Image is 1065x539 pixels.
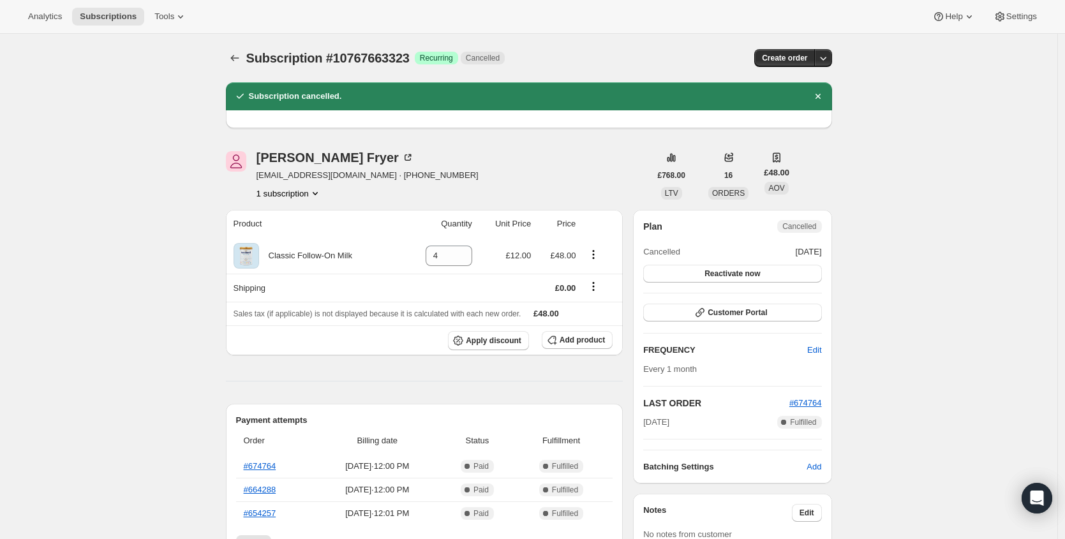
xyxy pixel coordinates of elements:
[658,170,685,181] span: £768.00
[643,304,821,321] button: Customer Portal
[226,49,244,67] button: Subscriptions
[986,8,1045,26] button: Settings
[226,151,246,172] span: Elizabeth Fryer
[925,8,983,26] button: Help
[782,221,816,232] span: Cancelled
[420,53,453,63] span: Recurring
[257,151,414,164] div: [PERSON_NAME] Fryer
[80,11,137,22] span: Subscriptions
[552,508,578,519] span: Fulfilled
[708,307,767,318] span: Customer Portal
[505,251,531,260] span: £12.00
[643,364,697,374] span: Every 1 month
[236,427,314,455] th: Order
[809,87,827,105] button: Dismiss notification
[789,398,822,408] a: #674764
[768,184,784,193] span: AOV
[650,166,693,184] button: £768.00
[643,246,680,258] span: Cancelled
[473,508,489,519] span: Paid
[643,504,792,522] h3: Notes
[945,11,962,22] span: Help
[643,461,807,473] h6: Batching Settings
[257,169,479,182] span: [EMAIL_ADDRESS][DOMAIN_NAME] · [PHONE_NUMBER]
[257,187,322,200] button: Product actions
[249,90,342,103] h2: Subscription cancelled.
[259,249,352,262] div: Classic Follow-On Milk
[20,8,70,26] button: Analytics
[236,414,613,427] h2: Payment attempts
[717,166,740,184] button: 16
[154,11,174,22] span: Tools
[28,11,62,22] span: Analytics
[448,331,529,350] button: Apply discount
[466,336,521,346] span: Apply discount
[764,166,789,179] span: £48.00
[552,485,578,495] span: Fulfilled
[244,485,276,494] a: #664288
[643,529,732,539] span: No notes from customer
[792,504,822,522] button: Edit
[445,434,510,447] span: Status
[800,508,814,518] span: Edit
[535,210,579,238] th: Price
[560,335,605,345] span: Add product
[318,484,438,496] span: [DATE] · 12:00 PM
[643,265,821,283] button: Reactivate now
[246,51,410,65] span: Subscription #10767663323
[754,49,815,67] button: Create order
[518,434,605,447] span: Fulfillment
[473,461,489,471] span: Paid
[552,461,578,471] span: Fulfilled
[796,246,822,258] span: [DATE]
[790,417,816,427] span: Fulfilled
[318,460,438,473] span: [DATE] · 12:00 PM
[234,309,521,318] span: Sales tax (if applicable) is not displayed because it is calculated with each new order.
[807,461,821,473] span: Add
[665,189,678,198] span: LTV
[226,274,403,302] th: Shipping
[551,251,576,260] span: £48.00
[1006,11,1037,22] span: Settings
[466,53,500,63] span: Cancelled
[473,485,489,495] span: Paid
[800,340,829,360] button: Edit
[643,416,669,429] span: [DATE]
[147,8,195,26] button: Tools
[226,210,403,238] th: Product
[724,170,733,181] span: 16
[72,8,144,26] button: Subscriptions
[476,210,535,238] th: Unit Price
[643,344,807,357] h2: FREQUENCY
[542,331,613,349] button: Add product
[403,210,476,238] th: Quantity
[643,397,789,410] h2: LAST ORDER
[234,243,259,269] img: product img
[789,397,822,410] button: #674764
[583,279,604,293] button: Shipping actions
[318,434,438,447] span: Billing date
[807,344,821,357] span: Edit
[762,53,807,63] span: Create order
[643,220,662,233] h2: Plan
[244,508,276,518] a: #654257
[704,269,760,279] span: Reactivate now
[555,283,576,293] span: £0.00
[244,461,276,471] a: #674764
[583,247,604,262] button: Product actions
[1022,483,1052,513] div: Open Intercom Messenger
[799,457,829,477] button: Add
[318,507,438,520] span: [DATE] · 12:01 PM
[712,189,745,198] span: ORDERS
[533,309,559,318] span: £48.00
